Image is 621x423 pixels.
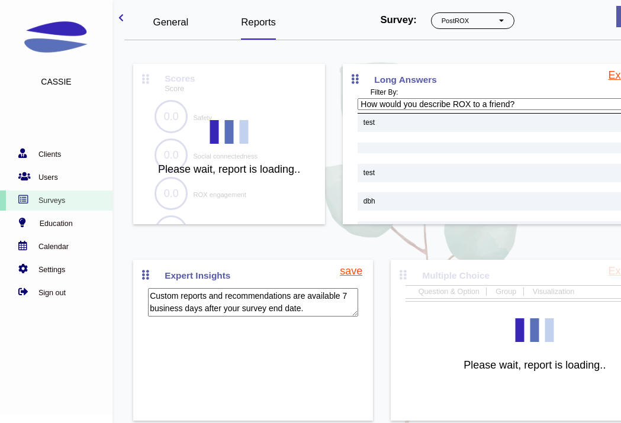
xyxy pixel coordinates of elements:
[141,270,145,280] i: move content
[38,243,69,251] span: Calendar
[38,266,66,274] span: Settings
[505,301,564,360] img: Pulse.gif
[38,173,58,182] span: Users
[200,102,259,162] img: Pulse.gif
[38,289,66,297] span: Sign out
[358,85,398,96] p: Filter By:
[431,12,514,29] button: PostROX
[336,263,366,280] button: save
[21,3,92,74] img: main_logo.svg
[40,219,73,228] span: Education
[241,15,276,39] a: Reports
[1,218,107,230] a: education
[464,360,606,372] p: Please wait, report is loading..
[380,14,417,26] h2: Survey:
[38,150,62,159] span: Clients
[148,288,358,317] textarea: Custom reports and recommendations are available 7 business days after your survey end date.
[118,12,124,24] a: toggle-sidebar
[165,270,358,281] h2: Expert Insights
[351,75,355,85] i: move content
[153,17,189,28] a: General
[158,162,300,177] p: Please wait, report is loading..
